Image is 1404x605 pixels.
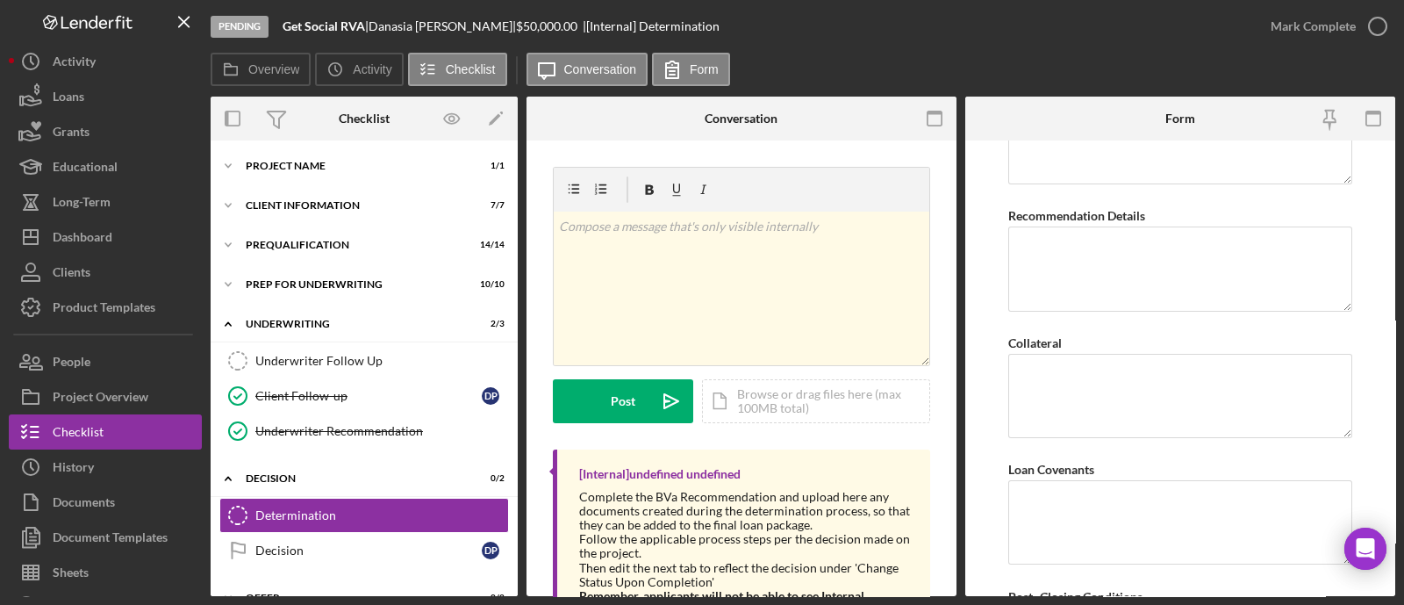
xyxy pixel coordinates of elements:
[446,62,496,76] label: Checklist
[211,16,269,38] div: Pending
[53,450,94,489] div: History
[473,240,505,250] div: 14 / 14
[255,424,508,438] div: Underwriter Recommendation
[53,220,112,259] div: Dashboard
[473,593,505,603] div: 0 / 2
[53,149,118,189] div: Educational
[9,184,202,220] button: Long-Term
[53,114,90,154] div: Grants
[1008,335,1062,350] label: Collateral
[219,343,509,378] a: Underwriter Follow Up
[482,387,499,405] div: D P
[9,520,202,555] button: Document Templates
[473,161,505,171] div: 1 / 1
[53,79,84,119] div: Loans
[246,279,461,290] div: Prep for Underwriting
[1008,589,1143,604] label: Post- Closing Conditions
[283,19,369,33] div: |
[583,19,720,33] div: | [Internal] Determination
[553,379,693,423] button: Post
[564,62,637,76] label: Conversation
[339,112,390,126] div: Checklist
[9,149,202,184] button: Educational
[9,290,202,325] button: Product Templates
[255,389,482,403] div: Client Follow-up
[9,555,202,590] button: Sheets
[219,378,509,414] a: Client Follow-upDP
[53,290,155,329] div: Product Templates
[579,490,913,532] div: Complete the BVa Recommendation and upload here any documents created during the determination pr...
[482,542,499,559] div: D P
[255,508,508,522] div: Determination
[255,544,482,558] div: Decision
[1344,528,1386,570] div: Open Intercom Messenger
[9,414,202,450] button: Checklist
[219,533,509,568] a: DecisionDP
[9,379,202,414] button: Project Overview
[53,485,115,524] div: Documents
[353,62,391,76] label: Activity
[9,220,202,255] button: Dashboard
[53,379,148,419] div: Project Overview
[246,593,461,603] div: Offer
[408,53,507,86] button: Checklist
[579,532,913,560] div: Follow the applicable process steps per the decision made on the project.
[9,114,202,149] button: Grants
[1008,462,1094,477] label: Loan Covenants
[690,62,719,76] label: Form
[246,200,461,211] div: Client Information
[53,520,168,559] div: Document Templates
[473,473,505,484] div: 0 / 2
[369,19,516,33] div: Danasia [PERSON_NAME] |
[53,44,96,83] div: Activity
[1008,208,1145,223] label: Recommendation Details
[9,44,202,79] button: Activity
[526,53,648,86] button: Conversation
[255,354,508,368] div: Underwriter Follow Up
[9,485,202,520] button: Documents
[579,561,913,589] div: Then edit the next tab to reflect the decision under 'Change Status Upon Completion'
[246,319,461,329] div: Underwriting
[219,414,509,449] a: Underwriter Recommendation
[9,79,202,114] button: Loans
[211,53,311,86] button: Overview
[283,18,365,33] b: Get Social RVA
[53,344,90,384] div: People
[705,112,777,126] div: Conversation
[9,255,202,290] button: Clients
[248,62,299,76] label: Overview
[1165,112,1195,126] div: Form
[53,414,104,454] div: Checklist
[473,279,505,290] div: 10 / 10
[53,184,111,224] div: Long-Term
[9,344,202,379] button: People
[473,200,505,211] div: 7 / 7
[246,473,461,484] div: Decision
[315,53,403,86] button: Activity
[652,53,730,86] button: Form
[246,240,461,250] div: Prequalification
[473,319,505,329] div: 2 / 3
[1253,9,1395,44] button: Mark Complete
[516,19,583,33] div: $50,000.00
[53,555,89,594] div: Sheets
[53,255,90,294] div: Clients
[246,161,461,171] div: Project Name
[9,450,202,485] button: History
[1271,9,1356,44] div: Mark Complete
